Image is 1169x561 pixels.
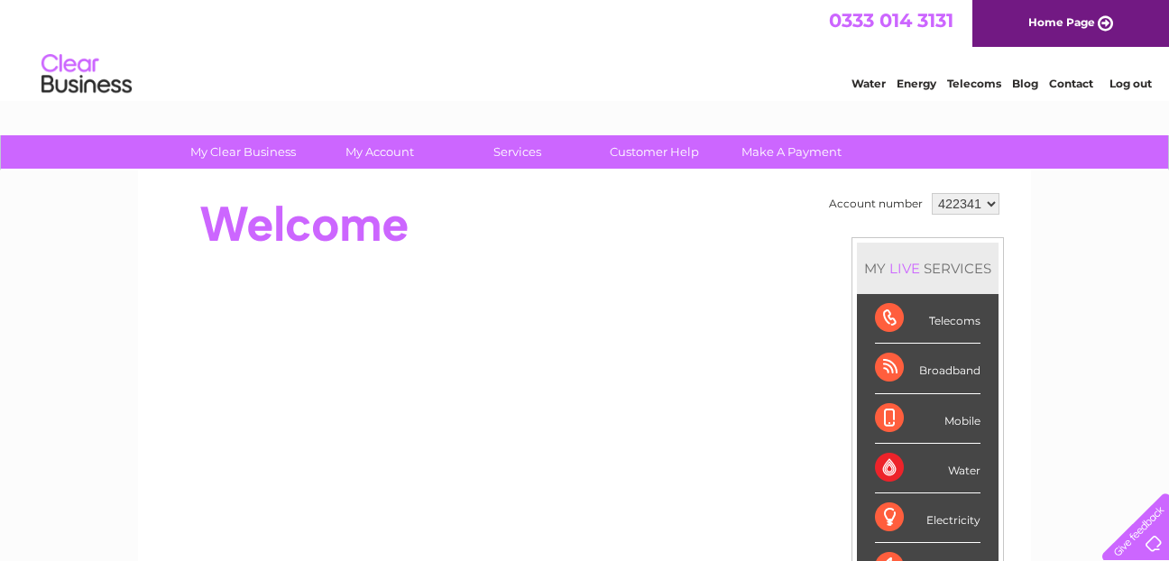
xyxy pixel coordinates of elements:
[160,10,1012,87] div: Clear Business is a trading name of Verastar Limited (registered in [GEOGRAPHIC_DATA] No. 3667643...
[829,9,953,32] a: 0333 014 3131
[947,77,1001,90] a: Telecoms
[886,260,924,277] div: LIVE
[1012,77,1038,90] a: Blog
[306,135,455,169] a: My Account
[580,135,729,169] a: Customer Help
[857,243,999,294] div: MY SERVICES
[717,135,866,169] a: Make A Payment
[875,344,980,393] div: Broadband
[851,77,886,90] a: Water
[875,394,980,444] div: Mobile
[169,135,318,169] a: My Clear Business
[897,77,936,90] a: Energy
[824,189,927,219] td: Account number
[443,135,592,169] a: Services
[875,294,980,344] div: Telecoms
[41,47,133,102] img: logo.png
[875,493,980,543] div: Electricity
[1049,77,1093,90] a: Contact
[875,444,980,493] div: Water
[1109,77,1152,90] a: Log out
